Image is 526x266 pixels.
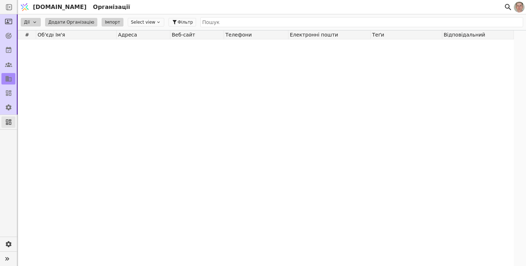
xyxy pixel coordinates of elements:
span: Об'єднати [38,32,54,38]
img: 1560949290925-CROPPED-IMG_0201-2-.jpg [514,2,525,13]
span: Теґи [372,32,384,38]
span: Фільтр [177,19,193,25]
button: Дії [21,18,41,26]
span: [DOMAIN_NAME] [33,3,87,11]
span: Електронні пошти [290,32,338,38]
input: Пошук [200,17,523,27]
span: Відповідальний [444,32,485,38]
button: Додати Організацію [45,18,97,26]
div: # [18,30,36,39]
span: Ім'я [55,32,65,38]
span: Телефони [225,32,252,38]
button: Select view [128,18,164,26]
button: Фільтр [169,18,196,26]
span: Адреса [118,32,137,38]
button: Імпорт [102,18,123,26]
a: [DOMAIN_NAME] [18,0,90,14]
h2: Організації [90,3,130,11]
span: Веб-сайт [172,32,195,38]
img: Logo [19,0,30,14]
